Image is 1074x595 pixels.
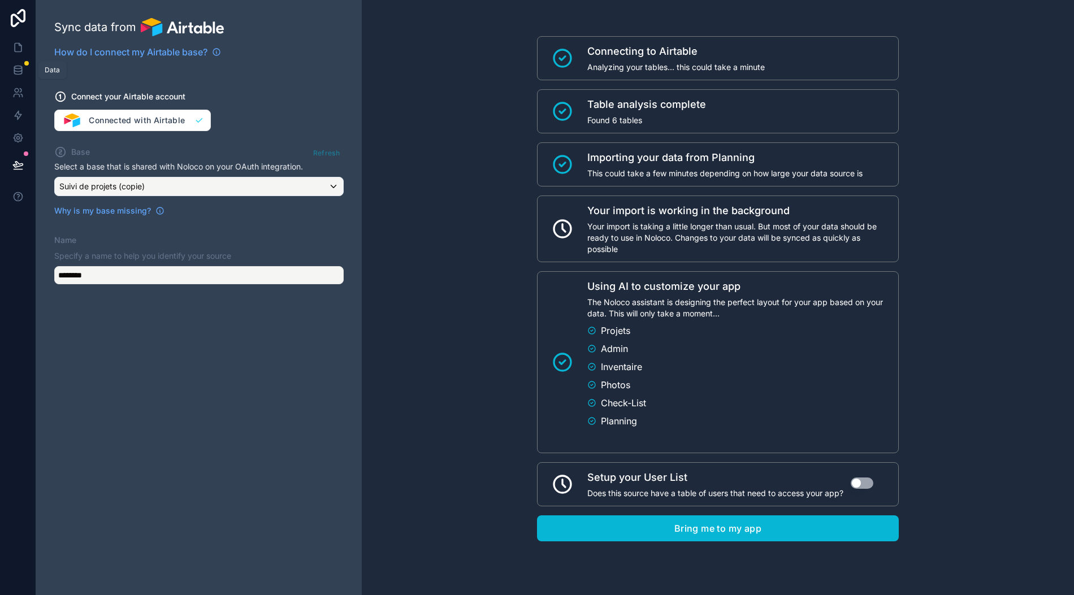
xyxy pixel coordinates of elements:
span: Projets [601,324,630,337]
span: Setup your User List [587,470,843,485]
span: Base [71,146,90,158]
span: Analyzing your tables... this could take a minute [587,62,765,73]
span: Sync data from [54,19,136,35]
span: Found 6 tables [587,115,706,126]
span: Planning [601,414,637,428]
button: Bring me to my app [537,515,899,541]
div: Data [45,66,60,75]
label: Name [54,234,76,246]
span: Your import is taking a little longer than usual. But most of your data should be ready to use in... [587,221,891,255]
span: Check-List [601,396,646,410]
img: Airtable logo [141,18,224,36]
span: Connecting to Airtable [587,44,765,59]
span: The Noloco assistant is designing the perfect layout for your app based on your data. This will o... [587,297,891,319]
span: Table analysis complete [587,97,706,112]
span: How do I connect my Airtable base? [54,45,207,59]
span: Inventaire [601,360,642,373]
span: This could take a few minutes depending on how large your data source is [587,168,863,179]
span: Admin [601,342,628,355]
button: Suivi de projets (copie) [54,177,344,196]
span: Photos [601,378,630,392]
span: Why is my base missing? [54,205,151,216]
span: Using AI to customize your app [587,279,891,294]
span: Importing your data from Planning [587,150,863,166]
p: Select a base that is shared with Noloco on your OAuth integration. [54,161,344,172]
p: Specify a name to help you identify your source [54,250,344,262]
span: Does this source have a table of users that need to access your app? [587,488,843,499]
a: How do I connect my Airtable base? [54,45,221,59]
span: Connect your Airtable account [71,91,185,102]
a: Why is my base missing? [54,205,164,216]
span: Your import is working in the background [587,203,891,219]
span: Suivi de projets (copie) [59,181,145,192]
